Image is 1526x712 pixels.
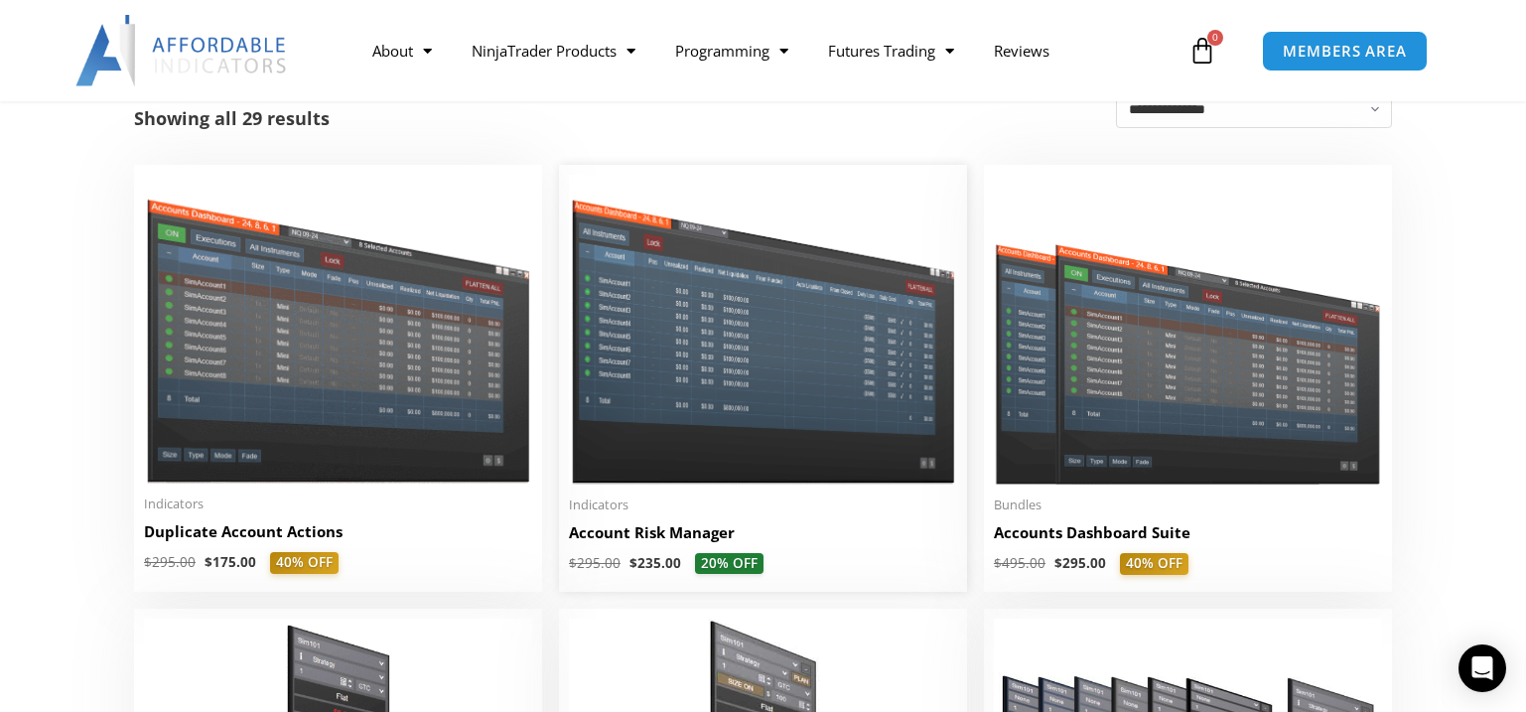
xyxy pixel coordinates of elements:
[569,175,957,484] img: Account Risk Manager
[994,554,1045,572] bdi: 495.00
[994,175,1382,485] img: Accounts Dashboard Suite
[144,175,532,484] img: Duplicate Account Actions
[1283,44,1407,59] span: MEMBERS AREA
[974,28,1069,73] a: Reviews
[352,28,1182,73] nav: Menu
[569,522,957,553] a: Account Risk Manager
[1458,644,1506,692] div: Open Intercom Messenger
[1207,30,1223,46] span: 0
[134,109,330,127] p: Showing all 29 results
[994,522,1382,543] h2: Accounts Dashboard Suite
[569,554,577,572] span: $
[205,553,212,571] span: $
[144,496,532,512] span: Indicators
[629,554,637,572] span: $
[1120,553,1188,575] span: 40% OFF
[144,553,196,571] bdi: 295.00
[144,521,532,552] a: Duplicate Account Actions
[270,552,339,574] span: 40% OFF
[569,522,957,543] h2: Account Risk Manager
[75,15,289,86] img: LogoAI | Affordable Indicators – NinjaTrader
[144,521,532,542] h2: Duplicate Account Actions
[352,28,452,73] a: About
[1116,91,1392,128] select: Shop order
[569,497,957,513] span: Indicators
[994,554,1002,572] span: $
[629,554,681,572] bdi: 235.00
[808,28,974,73] a: Futures Trading
[1159,22,1246,79] a: 0
[144,553,152,571] span: $
[695,553,763,575] span: 20% OFF
[1054,554,1062,572] span: $
[655,28,808,73] a: Programming
[1262,31,1428,71] a: MEMBERS AREA
[994,522,1382,553] a: Accounts Dashboard Suite
[452,28,655,73] a: NinjaTrader Products
[1054,554,1106,572] bdi: 295.00
[569,554,621,572] bdi: 295.00
[994,497,1382,513] span: Bundles
[205,553,256,571] bdi: 175.00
